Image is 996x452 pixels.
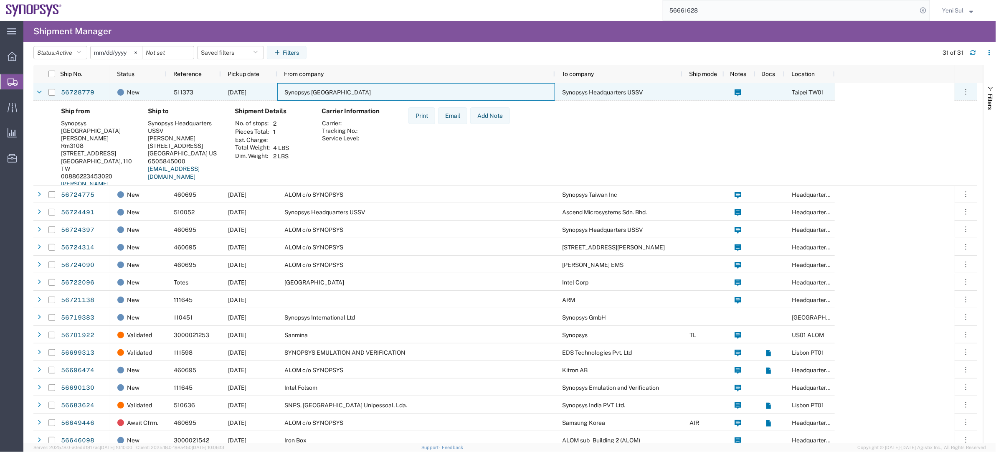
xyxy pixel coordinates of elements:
span: New [127,309,139,326]
span: Totes [174,279,188,286]
span: 09/05/2025 [228,314,246,321]
a: 56724397 [61,223,95,237]
img: logo [6,4,62,17]
input: Not set [91,46,142,59]
span: Validated [127,344,152,361]
a: 56683624 [61,399,95,412]
span: Active [56,49,72,56]
a: 56701922 [61,329,95,342]
span: New [127,221,139,239]
span: Validated [127,326,152,344]
a: [PERSON_NAME][EMAIL_ADDRESS][DOMAIN_NAME] [61,180,113,203]
button: Yeni Sul [942,5,984,15]
span: Dublin IE02 [792,314,865,321]
span: ALOM c/o SYNOPSYS [284,262,343,268]
a: 56721138 [61,294,95,307]
span: 111645 [174,297,193,303]
a: 56724491 [61,206,95,219]
a: 56690130 [61,381,95,395]
span: Lisbon PT01 [792,402,824,409]
span: Copyright © [DATE]-[DATE] Agistix Inc., All Rights Reserved [857,444,986,451]
span: Synopsys Headquarters USSV [284,209,365,216]
span: New [127,256,139,274]
span: Status [117,71,134,77]
span: Reference [173,71,202,77]
span: AIR [689,419,699,426]
input: Not set [142,46,194,59]
th: Carrier: [322,119,360,127]
span: Notes [730,71,746,77]
span: 111645 [174,384,193,391]
span: 460695 [174,367,196,373]
span: 460695 [174,226,196,233]
input: Search for shipment number, reference number [663,0,917,20]
div: Synopsys [GEOGRAPHIC_DATA] [61,119,134,135]
span: ALOM sub - Building 2 (ALOM) [562,437,640,444]
span: Synopsys Emulation and Verification [562,384,659,391]
span: ALOM c/o SYNOPSYS [284,367,343,373]
span: New [127,361,139,379]
span: Ship No. [60,71,82,77]
span: Synopsys Headquarters USSV [562,89,643,96]
span: ALOM c/o SYNOPSYS [284,226,343,233]
span: Docs [762,71,776,77]
a: 56724314 [61,241,95,254]
div: Rm3108 [STREET_ADDRESS] [61,142,134,157]
span: Headquarters USSV [792,297,846,303]
span: Filters [987,94,993,110]
span: To company [562,71,594,77]
span: 09/04/2025 [228,297,246,303]
span: EDS Technologies Pvt. Ltd [562,349,632,356]
div: Synopsys Headquarters USSV [148,119,221,135]
button: Print [408,107,435,124]
th: Total Weight: [235,144,270,152]
h4: Shipment Details [235,107,308,115]
span: [DATE] 10:10:00 [100,445,132,450]
span: 09/04/2025 [228,191,246,198]
span: Synopsys Taipei TW01 [284,89,371,96]
div: 00886223453020 [61,173,134,180]
span: New [127,274,139,291]
th: Est. Charge: [235,136,270,144]
span: Headquarters USSV [792,209,846,216]
th: Dim. Weight: [235,152,270,160]
a: 56696474 [61,364,95,377]
span: Headquarters USSV [792,437,846,444]
span: 09/04/2025 [228,384,246,391]
span: 510636 [174,402,195,409]
span: Synopsys India PVT Ltd. [562,402,625,409]
span: Samsung Korea [562,419,605,426]
span: 08/29/2025 [228,437,246,444]
span: Javad EMS [562,262,623,268]
span: 09/04/2025 [228,244,246,251]
span: Server: 2025.18.0-a0edd1917ac [33,445,132,450]
a: 56646098 [61,434,95,447]
span: Ship mode [689,71,717,77]
a: 56722096 [61,276,95,289]
td: 2 LBS [270,152,292,160]
span: 111598 [174,349,193,356]
span: 09/03/2025 [228,349,246,356]
span: New [127,239,139,256]
a: 56724775 [61,188,95,202]
button: Email [438,107,467,124]
span: Headquarters USSV [792,419,846,426]
span: 3000021542 [174,437,209,444]
a: 56728779 [61,86,95,99]
span: Headquarters USSV [792,191,846,198]
span: SNPS, Portugal Unipessoal, Lda. [284,402,407,409]
span: New [127,186,139,203]
span: Intel Folsom [284,384,317,391]
span: Yeni Sul [942,6,963,15]
span: 460695 [174,191,196,198]
span: Intel Corp [562,279,588,286]
span: New [127,84,139,101]
span: 09/02/2025 [228,419,246,426]
span: SYNOPSYS EMULATION AND VERIFICATION [284,349,405,356]
span: Await Cfrm. [127,414,158,432]
span: ALOM c/o SYNOPSYS [284,244,343,251]
span: 09/05/2025 [228,279,246,286]
span: Headquarters USSV [792,384,846,391]
th: Pieces Total: [235,128,270,136]
span: Location [791,71,815,77]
